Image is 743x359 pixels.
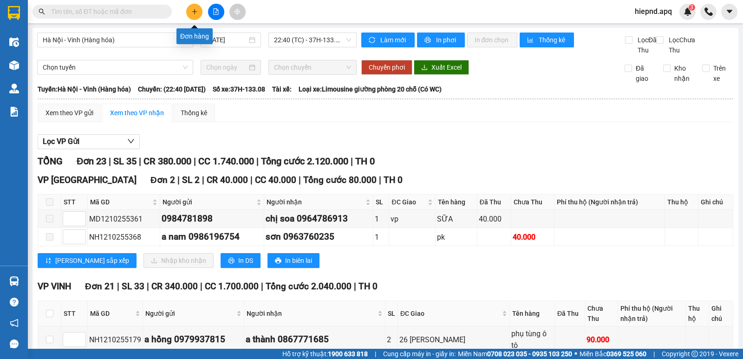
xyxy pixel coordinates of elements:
th: Tên hàng [436,195,477,210]
span: Tài xế: [272,84,292,94]
th: Ghi chú [709,301,733,326]
sup: 3 [689,4,695,11]
div: NH1210255368 [89,231,158,243]
span: Miền Bắc [580,349,646,359]
span: Loại xe: Limousine giường phòng 20 chỗ (Có WC) [299,84,442,94]
span: CC 40.000 [255,175,296,185]
button: downloadNhập kho nhận [143,253,214,268]
strong: 1900 633 818 [328,350,368,358]
span: Lọc Đã Thu [634,35,658,55]
img: warehouse-icon [9,60,19,70]
th: Đã Thu [477,195,511,210]
span: Xuất Excel [431,62,462,72]
span: Chọn chuyến [274,60,351,74]
span: | [147,281,149,292]
span: | [256,156,259,167]
span: Lọc VP Gửi [43,136,79,147]
span: down [127,137,135,145]
span: Người nhận [267,197,364,207]
th: STT [61,195,88,210]
span: SL 33 [122,281,144,292]
div: 1 [375,231,388,243]
span: Mã GD [90,308,133,319]
span: VP VINH [38,281,71,292]
span: CR 340.000 [151,281,198,292]
span: Người gửi [145,308,235,319]
span: Thống kê [539,35,567,45]
span: | [354,281,356,292]
span: ⚪️ [574,352,577,356]
strong: CHUYỂN PHÁT NHANH AN PHÚ QUÝ [42,7,109,38]
img: warehouse-icon [9,276,19,286]
div: 2 [387,334,396,346]
th: Đã Thu [555,301,585,326]
strong: 0708 023 035 - 0935 103 250 [487,350,572,358]
div: chị soa 0964786913 [266,212,371,226]
button: caret-down [721,4,737,20]
span: Chọn tuyến [43,60,188,74]
div: 40.000 [513,231,553,243]
span: | [200,281,202,292]
span: Người gửi [163,197,254,207]
th: STT [61,301,88,326]
td: NH1210255368 [88,228,160,246]
div: a hồng 0979937815 [144,333,242,346]
span: | [375,349,376,359]
img: logo-vxr [8,6,20,20]
td: NH1210255179 [88,326,143,353]
div: 40.000 [479,213,509,225]
div: 1 [375,213,388,225]
span: | [177,175,180,185]
span: TH 0 [384,175,403,185]
th: Chưa Thu [511,195,554,210]
div: a thành 0867771685 [246,333,384,346]
div: a nam 0986196754 [162,230,262,244]
span: [GEOGRAPHIC_DATA], [GEOGRAPHIC_DATA] ↔ [GEOGRAPHIC_DATA] [37,39,113,64]
th: Phí thu hộ (Người nhận trả) [618,301,686,326]
button: downloadXuất Excel [414,60,469,75]
span: notification [10,319,19,327]
div: 26 [PERSON_NAME] [399,334,508,346]
span: Kho nhận [671,63,695,84]
div: 90.000 [587,334,616,346]
span: sync [369,37,377,44]
img: icon-new-feature [684,7,692,16]
span: file-add [213,8,219,15]
button: aim [229,4,246,20]
span: | [202,175,204,185]
span: download [421,64,428,72]
span: Đơn 2 [150,175,175,185]
span: caret-down [725,7,734,16]
th: Thu hộ [665,195,698,210]
strong: 0369 525 060 [606,350,646,358]
span: | [117,281,119,292]
span: In DS [238,255,253,266]
span: Chuyến: (22:40 [DATE]) [138,84,206,94]
div: phụ tùng ô tô [511,328,553,351]
div: Xem theo VP gửi [46,108,93,118]
button: sort-ascending[PERSON_NAME] sắp xếp [38,253,137,268]
button: Chuyển phơi [361,60,412,75]
span: | [109,156,111,167]
span: TH 0 [355,156,375,167]
span: Mã GD [90,197,150,207]
strong: PHIẾU GỬI HÀNG [38,66,113,76]
span: Người nhận [247,308,376,319]
span: Đơn 23 [77,156,106,167]
input: Tìm tên, số ĐT hoặc mã đơn [51,7,161,17]
span: Miền Nam [458,349,572,359]
span: Lọc Chưa Thu [665,35,703,55]
th: SL [385,301,398,326]
div: Xem theo VP nhận [110,108,164,118]
input: Chọn ngày [206,62,248,72]
span: bar-chart [527,37,535,44]
button: plus [186,4,202,20]
span: Đã giao [632,63,656,84]
span: message [10,339,19,348]
span: 22:40 (TC) - 37H-133.08 [274,33,351,47]
span: printer [275,257,281,265]
button: syncLàm mới [361,33,415,47]
div: Thống kê [181,108,207,118]
span: search [39,8,45,15]
b: Tuyến: Hà Nội - Vinh (Hàng hóa) [38,85,131,93]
